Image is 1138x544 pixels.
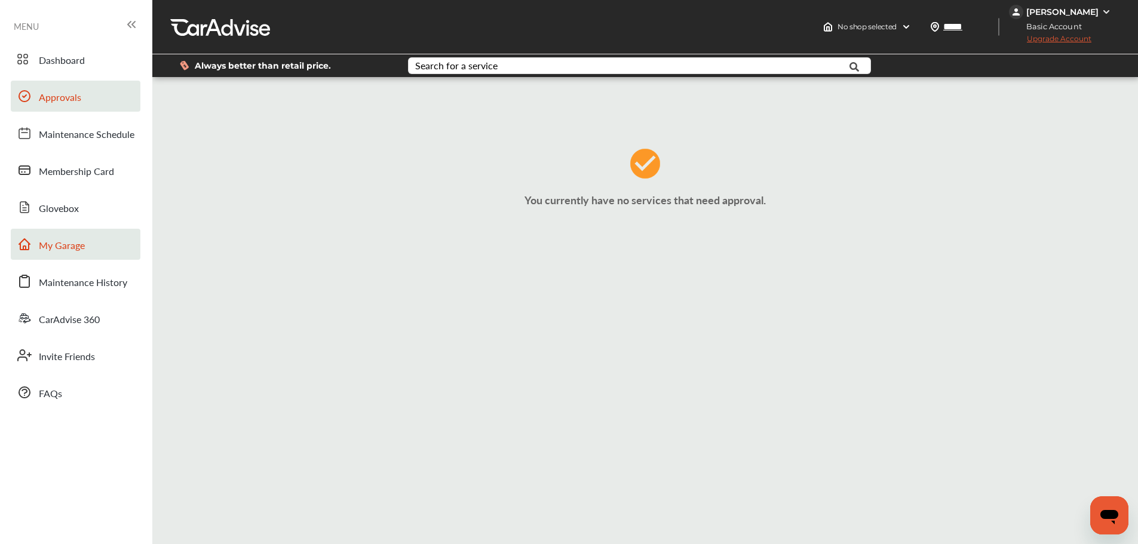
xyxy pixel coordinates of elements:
span: No shop selected [838,22,897,32]
span: Always better than retail price. [195,62,331,70]
p: You currently have no services that need approval. [155,192,1135,207]
a: Membership Card [11,155,140,186]
span: Invite Friends [39,349,95,365]
a: Dashboard [11,44,140,75]
img: WGsFRI8htEPBVLJbROoPRyZpYNWhNONpIPPETTm6eUC0GeLEiAAAAAElFTkSuQmCC [1102,7,1111,17]
a: Glovebox [11,192,140,223]
span: My Garage [39,238,85,254]
img: dollor_label_vector.a70140d1.svg [180,60,189,70]
div: Search for a service [415,61,498,70]
a: FAQs [11,377,140,408]
img: location_vector.a44bc228.svg [930,22,940,32]
span: Membership Card [39,164,114,180]
span: Approvals [39,90,81,106]
a: Approvals [11,81,140,112]
img: jVpblrzwTbfkPYzPPzSLxeg0AAAAASUVORK5CYII= [1009,5,1023,19]
span: Glovebox [39,201,79,217]
span: Upgrade Account [1009,34,1091,49]
span: MENU [14,21,39,31]
span: Maintenance History [39,275,127,291]
span: FAQs [39,386,62,402]
span: CarAdvise 360 [39,312,100,328]
a: CarAdvise 360 [11,303,140,334]
iframe: Button to launch messaging window [1090,496,1128,534]
a: My Garage [11,229,140,260]
a: Maintenance History [11,266,140,297]
img: header-divider.bc55588e.svg [998,18,999,36]
a: Invite Friends [11,340,140,371]
a: Maintenance Schedule [11,118,140,149]
div: [PERSON_NAME] [1026,7,1099,17]
img: header-down-arrow.9dd2ce7d.svg [901,22,911,32]
span: Basic Account [1010,20,1091,33]
span: Dashboard [39,53,85,69]
span: Maintenance Schedule [39,127,134,143]
img: header-home-logo.8d720a4f.svg [823,22,833,32]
